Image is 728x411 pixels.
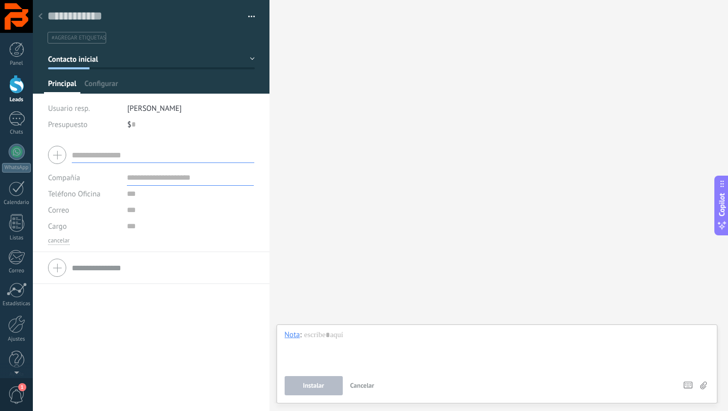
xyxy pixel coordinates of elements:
span: Correo [48,205,69,215]
button: cancelar [48,237,70,245]
div: Listas [2,235,31,241]
button: Correo [48,202,69,218]
span: : [300,330,301,340]
div: WhatsApp [2,163,31,173]
div: Cargo [48,218,119,234]
span: Usuario resp. [48,104,90,113]
div: Estadísticas [2,301,31,307]
div: $ [127,116,255,133]
div: Panel [2,60,31,67]
span: Principal [48,79,76,94]
span: [PERSON_NAME] [127,104,182,113]
span: Presupuesto [48,120,87,130]
div: Calendario [2,199,31,206]
div: Correo [2,268,31,274]
div: Leads [2,97,31,103]
div: Ajustes [2,336,31,343]
span: Teléfono Oficina [48,189,101,199]
label: Compañía [48,174,80,182]
span: Cargo [48,223,67,230]
button: Teléfono Oficina [48,186,101,202]
span: #agregar etiquetas [52,34,106,42]
span: Copilot [717,193,727,217]
span: Configurar [84,79,118,94]
div: Chats [2,129,31,136]
span: Instalar [303,382,324,389]
span: 1 [18,383,26,391]
div: Presupuesto [48,116,120,133]
button: Cancelar [346,376,379,395]
div: Usuario resp. [48,100,120,116]
button: Instalar [285,376,343,395]
span: Cancelar [350,381,375,390]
